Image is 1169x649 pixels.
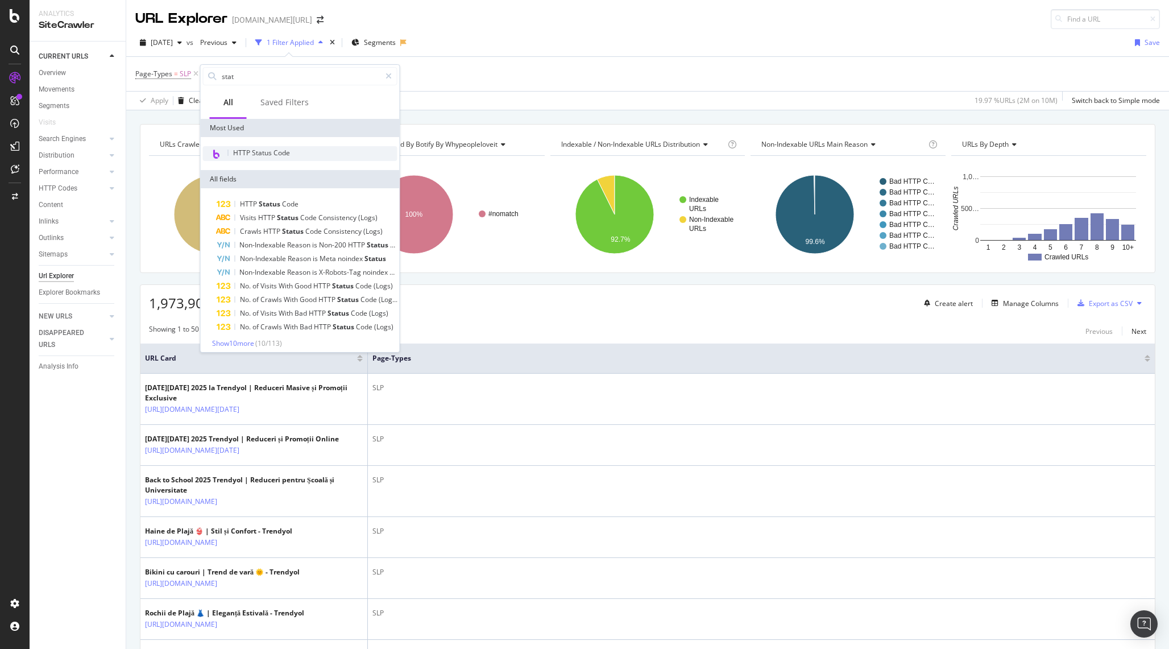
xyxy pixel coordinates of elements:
a: DISAPPEARED URLS [39,327,106,351]
span: With [279,281,295,291]
div: DISAPPEARED URLS [39,327,96,351]
div: Back to School 2025 Trendyol | Reduceri pentru Școală și Universitate [145,475,363,495]
div: HTTP Codes [39,183,77,195]
div: [DATE][DATE] 2025 la Trendyol | Reduceri Masive și Promoții Exclusive [145,383,363,403]
button: Next [1131,324,1146,338]
span: is [312,267,319,277]
div: All [223,97,233,108]
span: With [284,322,300,332]
a: Visits [39,117,67,129]
div: times [328,37,337,48]
div: SLP [372,475,1150,485]
span: vs [186,38,196,47]
div: SiteCrawler [39,19,117,32]
span: Status [337,295,360,304]
span: (Logs) [369,308,388,318]
span: Visits [260,308,279,318]
span: URLs Crawled By Botify By page_types [160,139,280,149]
text: Bad HTTP C… [889,242,935,250]
span: Status [282,226,305,236]
span: Status [367,240,395,250]
span: URL Card [145,353,354,363]
text: Bad HTTP C… [889,232,935,239]
span: Crawls [240,226,263,236]
svg: A chart. [350,165,545,264]
button: 1 Filter Applied [251,34,328,52]
text: 1,0… [963,173,980,181]
button: Switch back to Simple mode [1067,92,1160,110]
span: (Logs) [374,281,393,291]
div: SLP [372,567,1150,577]
span: Code [355,281,374,291]
a: Inlinks [39,216,106,228]
span: (Logs) [358,213,378,222]
text: 92.7% [611,235,630,243]
text: 1 [986,243,990,251]
span: Non-Indexable [239,267,287,277]
span: Page-Types [135,69,172,78]
div: Apply [151,96,168,105]
span: Status [328,308,351,318]
text: URLs [689,205,706,213]
div: NEW URLS [39,311,72,323]
text: 8 [1095,243,1099,251]
span: Bad [295,308,309,318]
a: Analysis Info [39,361,118,373]
text: 500… [961,205,979,213]
text: 100% [405,210,422,218]
div: Search Engines [39,133,86,145]
span: Previous [196,38,227,47]
span: is [312,240,319,250]
a: [URL][DOMAIN_NAME] [145,578,217,589]
div: arrow-right-arrow-left [317,16,324,24]
span: 2025 Aug. 25th [151,38,173,47]
text: 9 [1110,243,1114,251]
div: Haine de Plajă 👙 | Stil și Confort - Trendyol [145,526,292,536]
div: SLP [372,434,1150,444]
span: of [252,322,260,332]
span: Non-Indexable URLs Main Reason [761,139,868,149]
span: Indexable / Non-Indexable URLs distribution [561,139,700,149]
text: Bad HTTP C… [889,210,935,218]
span: Code [300,213,318,222]
span: Crawls [260,322,284,332]
span: URLs by Depth [962,139,1009,149]
text: 10+ [1122,243,1134,251]
span: Non-Indexable [239,240,287,250]
text: Crawled URLs [1044,253,1088,261]
text: URLs [689,225,706,233]
span: Show 10 more [212,338,254,348]
span: HTTP [240,199,259,209]
div: Switch back to Simple mode [1072,96,1160,105]
a: Explorer Bookmarks [39,287,118,299]
span: Status [364,254,386,263]
a: Content [39,199,118,211]
input: Search by field name [221,68,380,85]
h4: Indexable / Non-Indexable URLs Distribution [559,135,726,154]
div: SLP [372,526,1150,536]
div: CURRENT URLS [39,51,88,63]
div: Showing 1 to 50 of 1,973,906 entries [149,324,264,338]
span: ( 10 / 113 ) [255,338,282,348]
span: of [252,295,260,304]
div: SLP [372,608,1150,618]
span: Code [282,199,299,209]
span: Crawls [260,295,284,304]
button: [DATE] [135,34,186,52]
svg: A chart. [550,165,745,264]
svg: A chart. [149,165,344,264]
div: URL Explorer [135,9,227,28]
span: Reason [287,267,312,277]
span: No. [240,281,252,291]
div: [DATE][DATE] 2025 Trendyol | Reduceri și Promoții Online [145,434,339,444]
text: #nomatch [488,210,519,218]
span: Status [277,213,300,222]
a: [URL][DOMAIN_NAME] [145,496,217,507]
span: Consistency [318,213,358,222]
button: Previous [196,34,241,52]
text: Non-Indexable [689,216,733,224]
button: Create alert [919,294,973,312]
a: Outlinks [39,232,106,244]
div: Explorer Bookmarks [39,287,100,299]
